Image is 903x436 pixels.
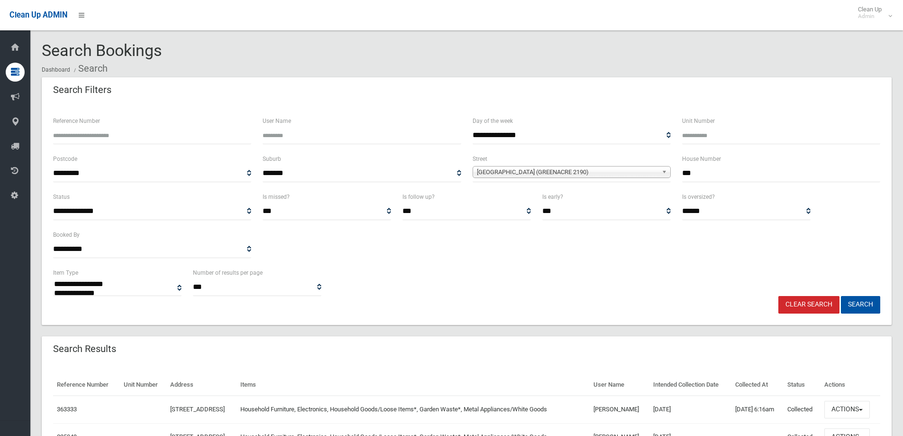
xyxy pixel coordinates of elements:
td: Collected [784,396,821,423]
label: Suburb [263,154,281,164]
button: Search [841,296,880,314]
label: Item Type [53,268,78,278]
th: User Name [590,374,649,396]
label: Postcode [53,154,77,164]
th: Actions [821,374,880,396]
td: Household Furniture, Electronics, Household Goods/Loose Items*, Garden Waste*, Metal Appliances/W... [237,396,590,423]
label: Status [53,192,70,202]
label: User Name [263,116,291,126]
header: Search Filters [42,81,123,99]
small: Admin [858,13,882,20]
a: Dashboard [42,66,70,73]
label: Is follow up? [402,192,435,202]
button: Actions [824,401,870,418]
th: Reference Number [53,374,120,396]
a: 363333 [57,406,77,413]
th: Items [237,374,590,396]
td: [PERSON_NAME] [590,396,649,423]
label: Is early? [542,192,563,202]
label: Number of results per page [193,268,263,278]
li: Search [72,60,108,77]
label: House Number [682,154,721,164]
header: Search Results [42,340,128,358]
th: Intended Collection Date [649,374,731,396]
th: Status [784,374,821,396]
span: Search Bookings [42,41,162,60]
label: Is oversized? [682,192,715,202]
label: Unit Number [682,116,715,126]
span: Clean Up [853,6,891,20]
span: [GEOGRAPHIC_DATA] (GREENACRE 2190) [477,167,658,178]
a: [STREET_ADDRESS] [170,406,225,413]
th: Unit Number [120,374,167,396]
label: Is missed? [263,192,290,202]
label: Day of the week [473,116,513,126]
span: Clean Up ADMIN [9,10,67,19]
label: Street [473,154,487,164]
label: Reference Number [53,116,100,126]
td: [DATE] [649,396,731,423]
a: Clear Search [778,296,839,314]
label: Booked By [53,230,80,240]
td: [DATE] 6:16am [731,396,784,423]
th: Collected At [731,374,784,396]
th: Address [166,374,236,396]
